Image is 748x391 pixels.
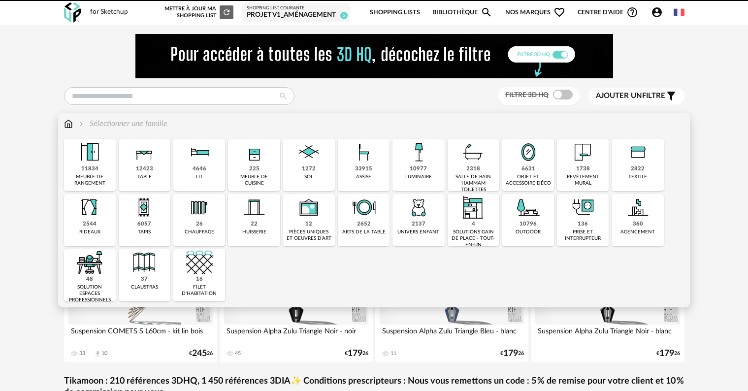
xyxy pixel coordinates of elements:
[460,194,487,221] img: ToutEnUn.png
[222,9,231,15] span: Refresh icon
[176,284,222,297] div: filet d'habitation
[578,6,638,18] span: Centre d'aideHelp Circle Outline icon
[64,118,73,130] img: svg+xml;base64,PHN2ZyB3aWR0aD0iMTYiIGhlaWdodD0iMTciIHZpZXdCb3g9IjAgMCAxNiAxNyIgZmlsbD0ibm9uZSIgeG...
[405,194,432,221] img: UniversEnfant.png
[405,174,432,180] div: luminaire
[432,1,492,24] a: BibliothèqueMagnify icon
[631,165,645,173] div: 2822
[192,350,207,357] span: 245
[304,174,313,180] div: sol
[251,221,258,228] div: 22
[342,229,386,235] div: arts de la table
[163,5,233,19] div: Mettre à jour ma Shopping List
[596,91,665,101] span: filtre
[460,139,487,165] img: Salle%20de%20bain.png
[515,139,542,165] img: Miroir.png
[141,276,148,283] div: 37
[356,174,371,180] div: assise
[451,229,496,248] div: solutions gain de place - tout-en-un
[626,6,638,18] span: Help Circle Outline icon
[651,6,667,18] span: Account Circle icon
[286,229,332,242] div: pièces uniques et oeuvres d'art
[295,139,322,165] img: Sol.png
[241,139,267,165] img: Rangement.png
[481,6,492,18] span: Magnify icon
[620,229,655,235] div: agencement
[302,165,316,173] div: 1272
[186,249,213,276] img: filet.png
[521,165,535,173] div: 6631
[578,221,588,228] div: 136
[405,139,432,165] img: Luminaire.png
[186,139,213,165] img: Literie.png
[397,229,439,235] div: univers enfant
[628,174,647,180] div: textile
[189,350,213,357] div: € 26
[249,165,260,173] div: 225
[77,118,167,130] div: Sélectionner une famille
[224,325,369,344] div: Suspension Alpha Zulu Triangle Noir - noir
[651,6,663,18] span: Account Circle icon
[186,194,213,221] img: Radiateur.png
[665,90,677,102] span: Filter icon
[348,350,362,357] span: 179
[503,350,518,357] span: 179
[505,92,549,98] span: Filtre 3D HQ
[520,221,537,228] div: 10796
[136,165,153,173] div: 12423
[185,229,214,235] div: chauffage
[131,249,158,276] img: Cloison.png
[633,221,643,228] div: 360
[515,194,542,221] img: Outdoor.png
[137,174,152,180] div: table
[351,139,377,165] img: Assise.png
[77,118,85,130] img: svg+xml;base64,PHN2ZyB3aWR0aD0iMTYiIGhlaWdodD0iMTYiIHZpZXdCb3g9IjAgMCAxNiAxNiIgZmlsbD0ibm9uZSIgeG...
[624,139,651,165] img: Textile.png
[76,194,103,221] img: Rideaux.png
[345,350,368,357] div: € 26
[295,194,322,221] img: UniqueOeuvre.png
[90,8,128,17] div: for Sketchup
[410,165,427,173] div: 10977
[390,350,396,357] div: 11
[674,7,684,18] img: fr
[553,6,565,18] span: Heart Outline icon
[242,229,266,235] div: huisserie
[235,350,241,357] div: 45
[83,221,97,228] div: 2544
[79,350,85,357] div: 33
[247,5,346,20] a: Shopping List courante Projet V1_aménagement 5
[357,221,371,228] div: 2652
[196,174,203,180] div: lit
[241,194,267,221] img: Huiserie.png
[193,165,206,173] div: 4646
[340,12,348,19] span: 5
[516,229,541,235] div: outdoor
[624,194,651,221] img: Agencement.png
[505,174,551,187] div: objet et accessoire déco
[505,1,565,24] span: Nos marques
[451,174,496,193] div: salle de bain hammam toilettes
[79,229,100,235] div: rideaux
[86,276,93,283] div: 48
[560,174,606,187] div: revêtement mural
[656,350,680,357] div: € 26
[570,139,596,165] img: Papier%20peint.png
[370,1,420,24] a: Shopping Lists
[247,5,346,11] div: Shopping List courante
[135,34,613,78] img: FILTRE%20HQ%20NEW_V1%20(4).gif
[137,221,151,228] div: 6057
[351,194,377,221] img: ArtTable.png
[305,221,312,228] div: 12
[196,221,203,228] div: 26
[560,229,606,242] div: prise et interrupteur
[131,194,158,221] img: Tapis.png
[76,139,103,165] img: Meuble%20de%20rangement.png
[94,350,101,358] span: Download icon
[138,229,151,235] div: tapis
[81,165,98,173] div: 11834
[380,325,524,344] div: Suspension Alpha Zulu Triangle Bleu - blanc
[596,92,642,99] span: Ajouter un
[659,350,674,357] span: 179
[76,249,103,276] img: espace-de-travail.png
